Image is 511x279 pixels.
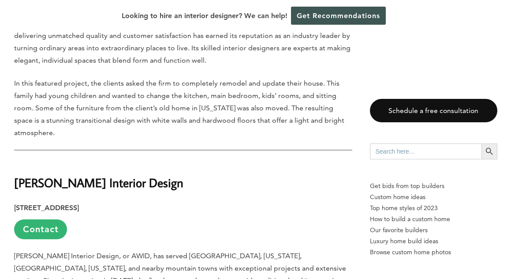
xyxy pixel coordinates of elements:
[370,236,497,247] a: Luxury home build ideas
[370,143,481,159] input: Search here...
[14,175,183,190] strong: [PERSON_NAME] Interior Design
[370,181,497,192] p: Get bids from top builders
[370,203,497,214] a: Top home styles of 2023
[14,79,344,137] span: In this featured project, the clients asked the firm to completely remodel and update their house...
[370,225,497,236] a: Our favorite builders
[370,247,497,258] a: Browse custom home photos
[14,219,67,239] a: Contact
[291,7,386,25] a: Get Recommendations
[370,192,497,203] a: Custom home ideas
[14,204,79,212] strong: [STREET_ADDRESS]
[485,147,494,156] svg: Search
[370,99,497,122] a: Schedule a free consultation
[370,214,497,225] a: How to build a custom home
